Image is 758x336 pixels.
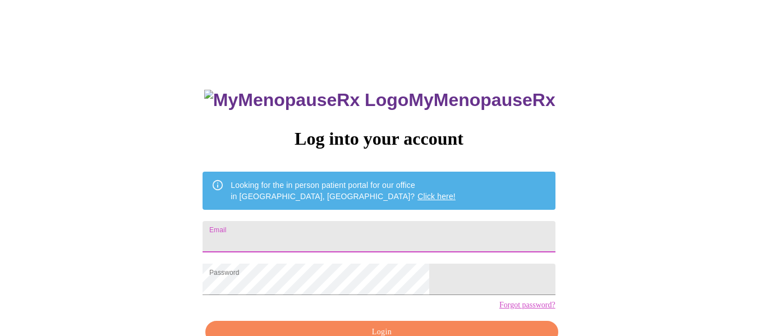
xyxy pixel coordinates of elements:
h3: Log into your account [203,128,555,149]
img: MyMenopauseRx Logo [204,90,408,111]
div: Looking for the in person patient portal for our office in [GEOGRAPHIC_DATA], [GEOGRAPHIC_DATA]? [231,175,456,206]
a: Click here! [417,192,456,201]
h3: MyMenopauseRx [204,90,555,111]
a: Forgot password? [499,301,555,310]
